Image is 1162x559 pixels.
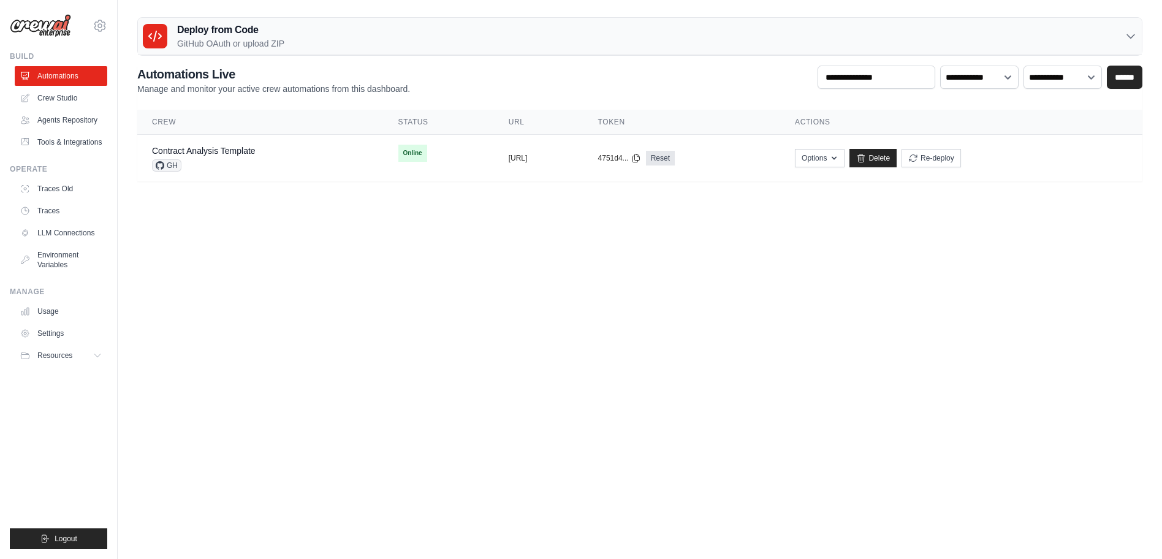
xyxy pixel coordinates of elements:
a: Delete [849,149,897,167]
a: Settings [15,324,107,343]
a: Environment Variables [15,245,107,275]
a: Traces [15,201,107,221]
h3: Deploy from Code [177,23,284,37]
button: 4751d4... [598,153,641,163]
th: Actions [780,110,1142,135]
a: Contract Analysis Template [152,146,256,156]
a: Reset [646,151,675,165]
div: Operate [10,164,107,174]
button: Resources [15,346,107,365]
span: GH [152,159,181,172]
button: Re-deploy [902,149,961,167]
button: Logout [10,528,107,549]
p: GitHub OAuth or upload ZIP [177,37,284,50]
span: Logout [55,534,77,544]
div: Manage [10,287,107,297]
th: Crew [137,110,384,135]
th: Token [583,110,780,135]
a: Automations [15,66,107,86]
th: URL [494,110,583,135]
img: Logo [10,14,71,37]
button: Options [795,149,845,167]
div: Build [10,51,107,61]
a: LLM Connections [15,223,107,243]
span: Online [398,145,427,162]
a: Usage [15,302,107,321]
span: Resources [37,351,72,360]
h2: Automations Live [137,66,410,83]
th: Status [384,110,494,135]
a: Tools & Integrations [15,132,107,152]
a: Crew Studio [15,88,107,108]
p: Manage and monitor your active crew automations from this dashboard. [137,83,410,95]
a: Agents Repository [15,110,107,130]
a: Traces Old [15,179,107,199]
